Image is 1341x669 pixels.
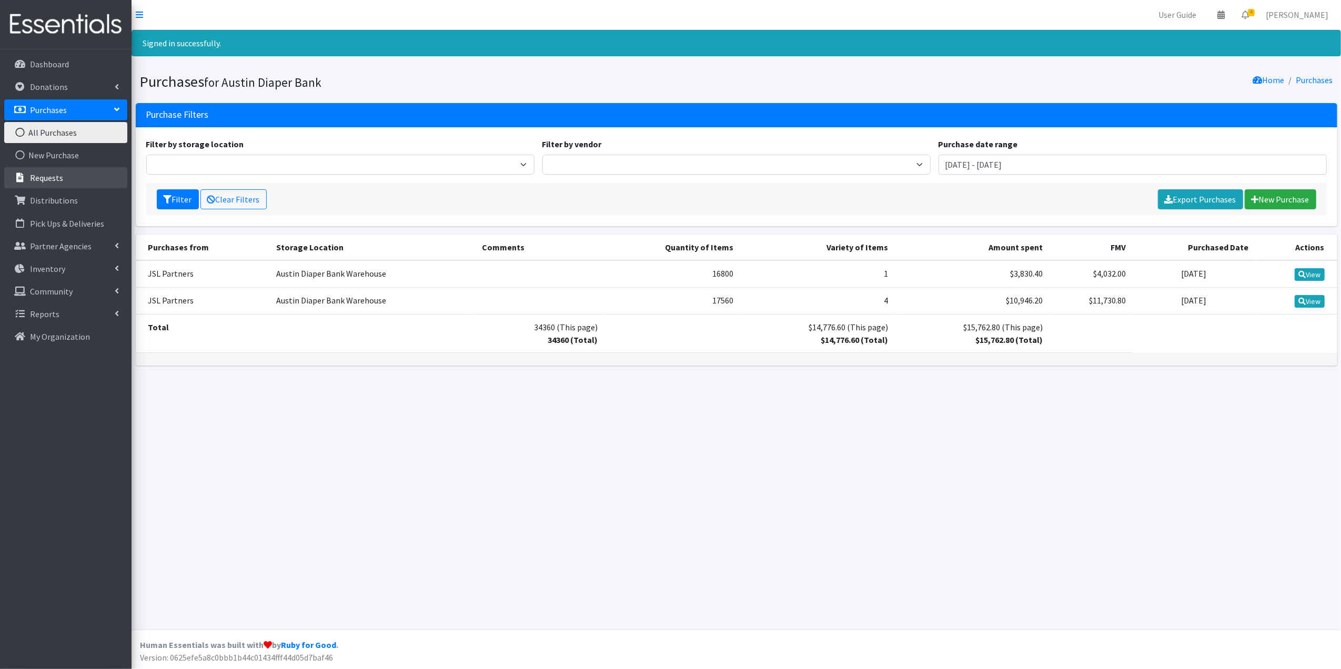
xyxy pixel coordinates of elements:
[4,303,127,325] a: Reports
[975,334,1043,345] strong: $15,762.80 (Total)
[1296,75,1333,85] a: Purchases
[4,281,127,302] a: Community
[30,241,92,251] p: Partner Agencies
[140,640,338,650] strong: Human Essentials was built with by .
[30,331,90,342] p: My Organization
[939,138,1018,150] label: Purchase date range
[4,122,127,143] a: All Purchases
[476,314,604,352] td: 34360 (This page)
[548,334,598,345] strong: 34360 (Total)
[1158,189,1243,209] a: Export Purchases
[30,195,78,206] p: Distributions
[146,109,209,120] h3: Purchase Filters
[894,314,1049,352] td: $15,762.80 (This page)
[740,260,894,288] td: 1
[740,314,894,352] td: $14,776.60 (This page)
[140,652,333,663] span: Version: 0625efe5a8c0bbb1b44c01434fff44d05d7baf46
[604,260,740,288] td: 16800
[1049,287,1132,314] td: $11,730.80
[30,309,59,319] p: Reports
[4,167,127,188] a: Requests
[1248,9,1255,16] span: 4
[30,218,104,229] p: Pick Ups & Deliveries
[1132,287,1255,314] td: [DATE]
[1132,260,1255,288] td: [DATE]
[821,334,888,345] strong: $14,776.60 (Total)
[1257,4,1337,25] a: [PERSON_NAME]
[136,287,270,314] td: JSL Partners
[30,263,65,274] p: Inventory
[1255,235,1337,260] th: Actions
[157,189,199,209] button: Filter
[4,258,127,279] a: Inventory
[476,235,604,260] th: Comments
[939,155,1327,175] input: January 1, 2011 - December 31, 2011
[4,326,127,347] a: My Organization
[4,54,127,75] a: Dashboard
[30,173,63,183] p: Requests
[136,260,270,288] td: JSL Partners
[132,30,1341,56] div: Signed in successfully.
[4,236,127,257] a: Partner Agencies
[4,76,127,97] a: Donations
[1245,189,1316,209] a: New Purchase
[30,59,69,69] p: Dashboard
[894,235,1049,260] th: Amount spent
[1253,75,1285,85] a: Home
[146,138,244,150] label: Filter by storage location
[1132,235,1255,260] th: Purchased Date
[4,99,127,120] a: Purchases
[1150,4,1205,25] a: User Guide
[30,82,68,92] p: Donations
[140,73,733,91] h1: Purchases
[1233,4,1257,25] a: 4
[604,235,740,260] th: Quantity of Items
[1295,295,1325,308] a: View
[894,260,1049,288] td: $3,830.40
[30,105,67,115] p: Purchases
[1049,260,1132,288] td: $4,032.00
[4,7,127,42] img: HumanEssentials
[270,235,476,260] th: Storage Location
[4,213,127,234] a: Pick Ups & Deliveries
[740,287,894,314] td: 4
[205,75,322,90] small: for Austin Diaper Bank
[270,287,476,314] td: Austin Diaper Bank Warehouse
[148,322,169,332] strong: Total
[740,235,894,260] th: Variety of Items
[270,260,476,288] td: Austin Diaper Bank Warehouse
[542,138,602,150] label: Filter by vendor
[4,145,127,166] a: New Purchase
[136,235,270,260] th: Purchases from
[1295,268,1325,281] a: View
[604,287,740,314] td: 17560
[894,287,1049,314] td: $10,946.20
[1049,235,1132,260] th: FMV
[200,189,267,209] a: Clear Filters
[281,640,336,650] a: Ruby for Good
[30,286,73,297] p: Community
[4,190,127,211] a: Distributions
